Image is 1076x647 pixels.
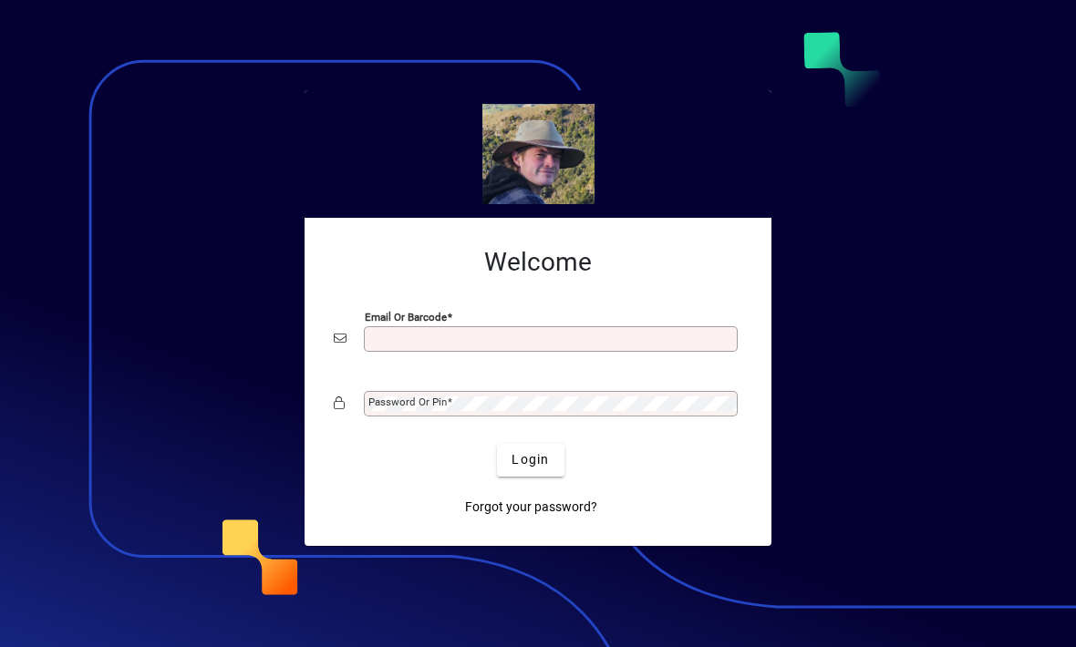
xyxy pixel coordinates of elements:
[334,247,742,278] h2: Welcome
[365,310,447,323] mat-label: Email or Barcode
[497,444,564,477] button: Login
[458,491,605,524] a: Forgot your password?
[368,395,447,408] mat-label: Password or Pin
[512,450,549,469] span: Login
[465,498,597,517] span: Forgot your password?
